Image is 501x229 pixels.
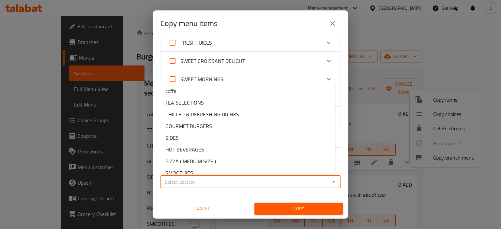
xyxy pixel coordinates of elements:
[165,146,204,153] span: HOT BEVERAGES
[254,203,343,215] button: Copy
[165,169,193,177] span: SMOOTHIES
[165,110,239,118] span: CHILLED & REFRESHING DRINKS
[180,38,212,48] span: FRESH JUICES
[160,18,218,29] h2: Copy menu items
[165,99,204,107] span: TEA SELECTIONS
[165,71,223,87] label: Acknowledge
[165,157,216,165] span: PIZZA ( MEDIUM SIZE )
[160,34,341,52] div: Expand
[160,205,244,213] span: Cancel
[160,52,341,70] div: Expand
[329,177,338,186] button: Close
[158,203,247,215] button: Cancel
[180,74,223,84] span: SWEET MORNINGS
[165,87,176,95] span: coffe
[165,134,179,142] span: SIDES
[180,56,245,66] span: SWEET CROISSANT DELIGHT
[165,53,245,69] label: Acknowledge
[325,16,341,31] button: close
[162,177,328,186] input: Select section
[165,122,212,130] span: GOURMET BURGERS
[165,35,212,50] label: Acknowledge
[160,70,341,88] div: Expand
[260,205,338,213] span: Copy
